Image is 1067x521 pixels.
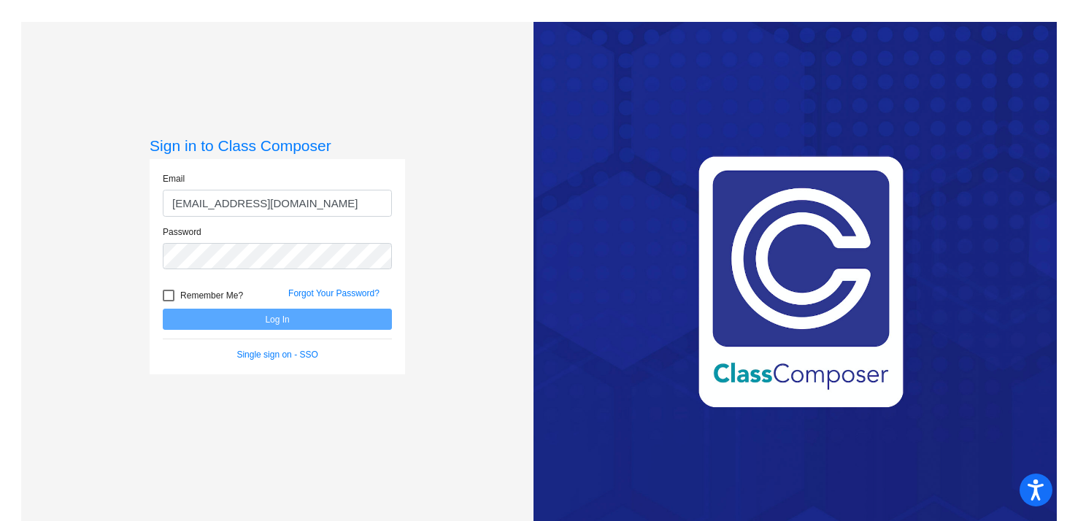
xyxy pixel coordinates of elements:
[288,288,380,298] a: Forgot Your Password?
[150,136,405,155] h3: Sign in to Class Composer
[163,309,392,330] button: Log In
[163,172,185,185] label: Email
[236,350,317,360] a: Single sign on - SSO
[180,287,243,304] span: Remember Me?
[163,225,201,239] label: Password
